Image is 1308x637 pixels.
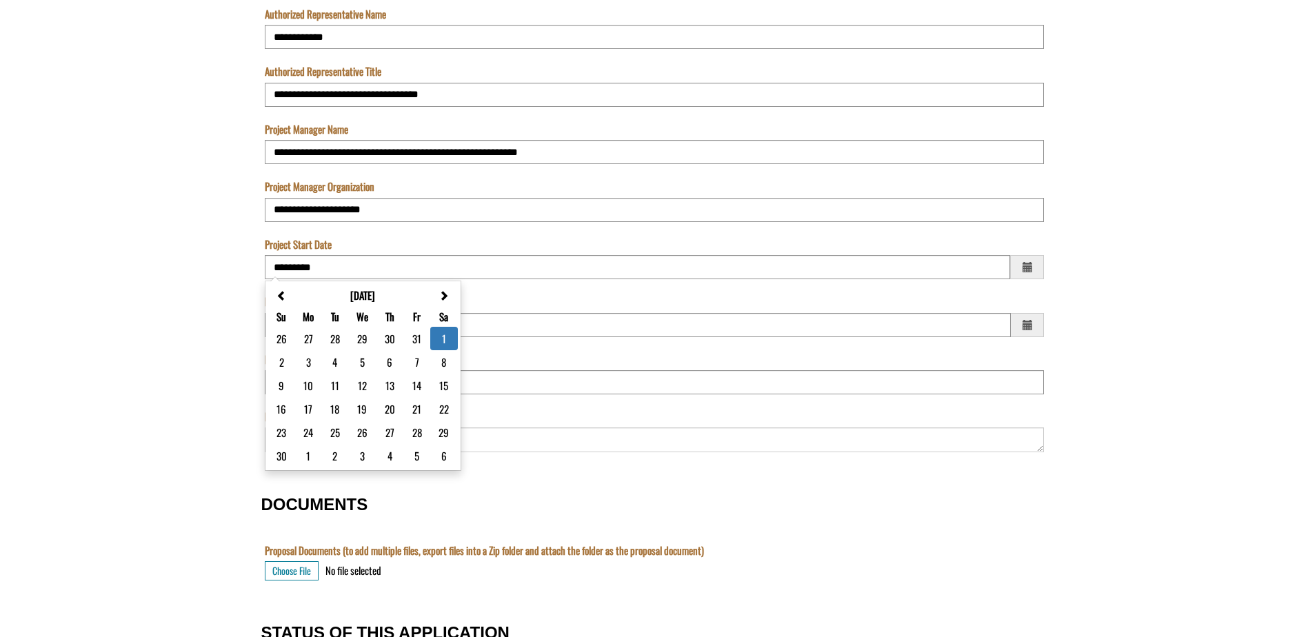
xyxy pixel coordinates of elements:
button: column 4 row 5 Wednesday November 26, 2025 [356,424,369,441]
h3: DOCUMENTS [261,496,1047,514]
button: column 5 row 3 Thursday November 13, 2025 [384,377,396,394]
button: column 3 row 4 Tuesday November 18, 2025 [329,401,341,417]
button: column 2 row 2 Monday November 3, 2025 [305,354,312,370]
button: column 3 row 3 Tuesday November 11, 2025 [330,377,341,394]
th: Mo [295,306,322,327]
button: column 1 row 5 Sunday November 23, 2025 [275,424,288,441]
button: column 4 row 1 Wednesday October 29, 2025 [356,330,369,347]
button: column 6 row 3 Friday November 14, 2025 [411,377,423,394]
button: Previous month [276,288,287,302]
input: Name [3,76,665,100]
button: column 6 row 1 Friday October 31, 2025 [411,330,423,347]
button: column 1 row 6 Sunday November 30, 2025 [275,447,288,464]
button: column 6 row 4 Friday November 21, 2025 [411,401,423,417]
th: Tu [321,306,348,327]
button: column 1 row 4 Sunday November 16, 2025 [275,401,288,417]
textarea: Acknowledgement [3,18,665,85]
button: column 7 row 5 Saturday November 29, 2025 [437,424,450,441]
th: Su [268,306,295,327]
fieldset: DOCUMENTS [261,481,1047,596]
button: column 4 row 6 Wednesday December 3, 2025 [359,447,366,464]
button: column 6 row 5 Friday November 28, 2025 [411,424,423,441]
input: Program is a required field. [3,18,665,42]
button: column 7 row 1 Selected Date Saturday November 1, 2025 [441,330,447,347]
th: We [348,306,376,327]
label: Project Manager Organization [265,179,374,194]
label: Authorized Representative Title [265,64,381,79]
button: column 7 row 6 Saturday December 6, 2025 [440,447,448,464]
button: column 3 row 2 Tuesday November 4, 2025 [331,354,339,370]
th: Th [376,306,403,327]
button: column 3 row 1 Tuesday October 28, 2025 [329,330,341,347]
textarea: Project Description [265,427,1044,452]
button: column 5 row 4 Thursday November 20, 2025 [383,401,396,417]
button: column 5 row 1 Thursday October 30, 2025 [383,330,396,347]
button: column 2 row 3 Monday November 10, 2025 [302,377,314,394]
label: Authorized Representative Name [265,7,386,21]
button: column 3 row 5 Tuesday November 25, 2025 [329,424,341,441]
th: Fr [403,306,430,327]
button: column 7 row 2 Saturday November 8, 2025 [440,354,447,370]
button: column 1 row 3 Sunday November 9, 2025 [277,377,285,394]
button: column 3 row 6 Tuesday December 2, 2025 [331,447,339,464]
span: Choose a date [1011,313,1044,337]
button: column 7 row 4 Saturday November 22, 2025 [438,401,450,417]
button: column 7 row 3 Saturday November 15, 2025 [438,377,450,394]
button: column 5 row 5 Thursday November 27, 2025 [384,424,396,441]
button: [DATE] [346,287,379,303]
button: column 2 row 4 Monday November 17, 2025 [303,401,314,417]
button: column 2 row 1 Monday October 27, 2025 [303,330,314,347]
button: column 2 row 5 Monday November 24, 2025 [302,424,314,441]
button: column 4 row 4 Wednesday November 19, 2025 [356,401,368,417]
button: column 5 row 6 Thursday December 4, 2025 [386,447,394,464]
div: No file selected [325,563,381,578]
span: Choose a date [1010,255,1044,279]
label: Submissions Due Date [3,115,86,130]
label: Project Manager Name [265,122,348,136]
th: Sa [430,306,457,327]
button: column 5 row 2 Thursday November 6, 2025 [385,354,394,370]
button: column 6 row 2 Friday November 7, 2025 [414,354,421,370]
label: The name of the custom entity. [3,57,30,72]
button: column 1 row 1 Sunday October 26, 2025 [275,330,288,347]
button: column 2 row 6 Monday December 1, 2025 [305,447,312,464]
button: column 6 row 6 Friday December 5, 2025 [413,447,421,464]
label: Project Start Date [265,237,332,252]
label: Proposal Documents (to add multiple files, export files into a Zip folder and attach the folder a... [265,543,704,558]
button: Next month [439,288,449,302]
button: column 4 row 2 Wednesday November 5, 2025 [359,354,366,370]
button: Choose File for Proposal Documents (to add multiple files, export files into a Zip folder and att... [265,561,319,580]
button: column 1 row 2 Sunday November 2, 2025 [278,354,285,370]
button: column 4 row 3 Wednesday November 12, 2025 [356,377,368,394]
